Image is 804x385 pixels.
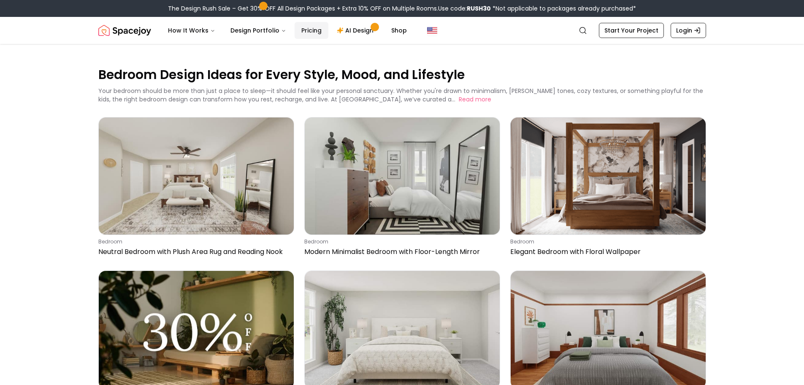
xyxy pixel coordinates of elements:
[161,22,222,39] button: How It Works
[304,247,497,257] p: Modern Minimalist Bedroom with Floor-Length Mirror
[459,95,491,104] button: Read more
[304,117,500,260] a: Modern Minimalist Bedroom with Floor-Length MirrorbedroomModern Minimalist Bedroom with Floor-Len...
[671,23,706,38] a: Login
[98,22,151,39] img: Spacejoy Logo
[384,22,414,39] a: Shop
[510,238,703,245] p: bedroom
[330,22,383,39] a: AI Design
[491,4,636,13] span: *Not applicable to packages already purchased*
[305,117,500,235] img: Modern Minimalist Bedroom with Floor-Length Mirror
[98,117,294,260] a: Neutral Bedroom with Plush Area Rug and Reading NookbedroomNeutral Bedroom with Plush Area Rug an...
[98,17,706,44] nav: Global
[99,117,294,235] img: Neutral Bedroom with Plush Area Rug and Reading Nook
[168,4,636,13] div: The Design Rush Sale – Get 30% OFF All Design Packages + Extra 10% OFF on Multiple Rooms.
[510,117,706,260] a: Elegant Bedroom with Floral WallpaperbedroomElegant Bedroom with Floral Wallpaper
[98,247,291,257] p: Neutral Bedroom with Plush Area Rug and Reading Nook
[295,22,328,39] a: Pricing
[98,66,706,83] p: Bedroom Design Ideas for Every Style, Mood, and Lifestyle
[304,238,497,245] p: bedroom
[98,22,151,39] a: Spacejoy
[98,238,291,245] p: bedroom
[438,4,491,13] span: Use code:
[510,247,703,257] p: Elegant Bedroom with Floral Wallpaper
[599,23,664,38] a: Start Your Project
[98,87,703,104] p: Your bedroom should be more than just a place to sleep—it should feel like your personal sanctuar...
[224,22,293,39] button: Design Portfolio
[161,22,414,39] nav: Main
[427,25,437,35] img: United States
[467,4,491,13] b: RUSH30
[511,117,706,235] img: Elegant Bedroom with Floral Wallpaper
